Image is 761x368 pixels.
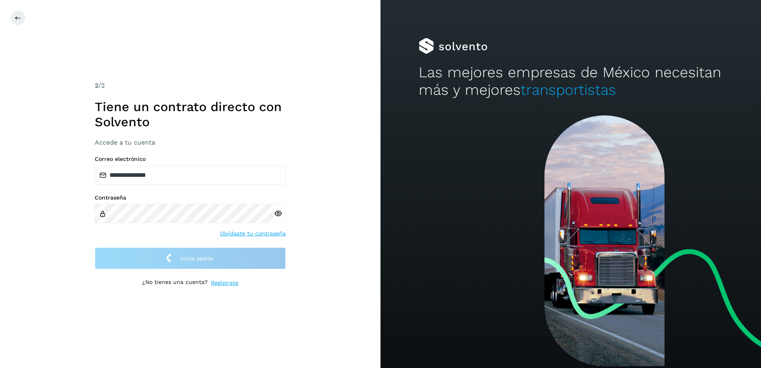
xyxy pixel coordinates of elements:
span: 2 [95,82,98,89]
h1: Tiene un contrato directo con Solvento [95,99,286,130]
span: Inicia sesión [180,256,214,261]
span: transportistas [521,81,616,98]
p: ¿No tienes una cuenta? [142,279,208,287]
label: Contraseña [95,194,286,201]
h2: Las mejores empresas de México necesitan más y mejores [419,64,723,99]
a: Olvidaste tu contraseña [220,229,286,238]
button: Inicia sesión [95,247,286,269]
label: Correo electrónico [95,156,286,162]
a: Regístrate [211,279,238,287]
h3: Accede a tu cuenta [95,139,286,146]
div: /2 [95,81,286,90]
